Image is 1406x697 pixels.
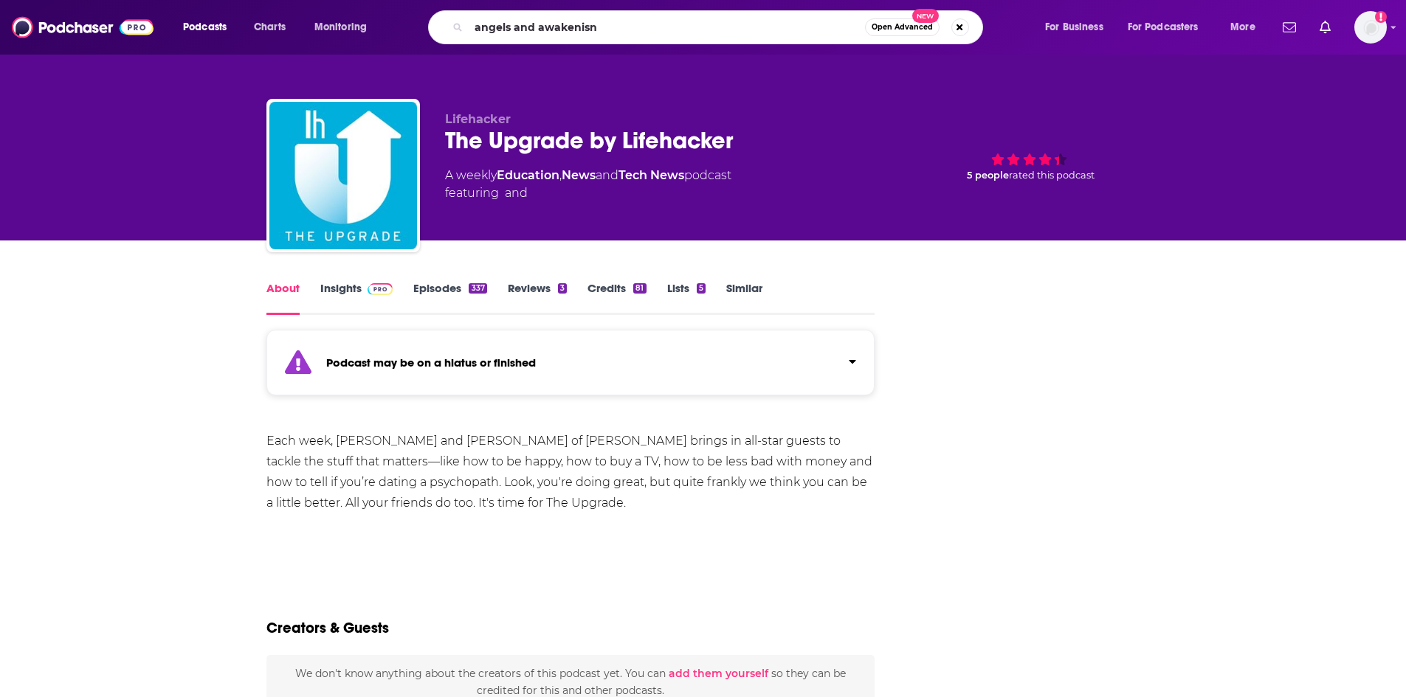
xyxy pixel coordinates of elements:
a: Episodes337 [413,281,486,315]
span: For Podcasters [1128,17,1199,38]
span: New [912,9,939,23]
img: User Profile [1354,11,1387,44]
a: Education [497,168,559,182]
a: Show notifications dropdown [1314,15,1337,40]
div: 5 [697,283,706,294]
span: Open Advanced [872,24,933,31]
div: Each week, [PERSON_NAME] and [PERSON_NAME] of [PERSON_NAME] brings in all-star guests to tackle t... [266,431,875,513]
span: Charts [254,17,286,38]
span: More [1230,17,1255,38]
span: Lifehacker [445,112,511,126]
img: Podchaser - Follow, Share and Rate Podcasts [12,13,154,41]
a: Lists5 [667,281,706,315]
button: open menu [1035,15,1122,39]
div: 3 [558,283,567,294]
button: Show profile menu [1354,11,1387,44]
strong: Podcast may be on a hiatus or finished [326,356,536,370]
button: open menu [173,15,246,39]
span: Monitoring [314,17,367,38]
img: Podchaser Pro [368,283,393,295]
a: Tech News [618,168,684,182]
div: A weekly podcast [445,167,731,202]
a: About [266,281,300,315]
h2: Creators & Guests [266,619,389,637]
button: Open AdvancedNew [865,18,940,36]
a: Similar [726,281,762,315]
div: 5 peoplerated this podcast [919,112,1140,204]
button: add them yourself [669,667,768,679]
div: 337 [469,283,486,294]
section: Click to expand status details [266,339,875,395]
span: Podcasts [183,17,227,38]
span: , [559,168,562,182]
svg: Add a profile image [1375,11,1387,23]
a: Reviews3 [508,281,567,315]
a: Credits81 [587,281,646,315]
a: News [562,168,596,182]
button: open menu [304,15,386,39]
span: Logged in as mmullin [1354,11,1387,44]
a: Show notifications dropdown [1277,15,1302,40]
span: 5 people [967,170,1009,181]
input: Search podcasts, credits, & more... [469,15,865,39]
img: The Upgrade by Lifehacker [269,102,417,249]
span: and [505,184,528,202]
span: We don't know anything about the creators of this podcast yet . You can so they can be credited f... [295,667,846,696]
span: For Business [1045,17,1103,38]
span: featuring [445,184,731,202]
button: open menu [1220,15,1274,39]
div: Search podcasts, credits, & more... [442,10,997,44]
div: 81 [633,283,646,294]
span: rated this podcast [1009,170,1095,181]
a: Charts [244,15,294,39]
button: open menu [1118,15,1220,39]
a: InsightsPodchaser Pro [320,281,393,315]
span: and [596,168,618,182]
